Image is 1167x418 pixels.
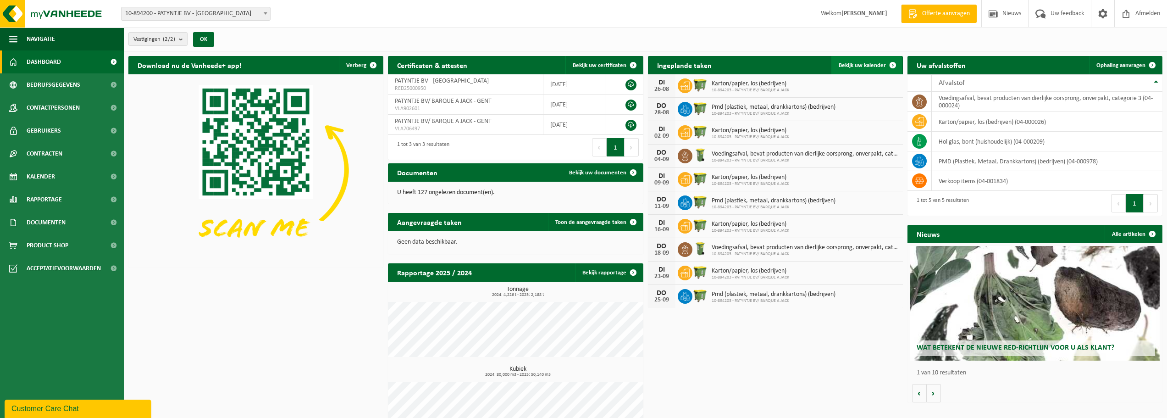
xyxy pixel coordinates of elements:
div: DO [653,243,671,250]
span: Offerte aanvragen [920,9,972,18]
button: Vestigingen(2/2) [128,32,188,46]
img: WB-1100-HPE-GN-50 [692,124,708,139]
button: Previous [592,138,607,156]
span: 2024: 80,000 m3 - 2025: 50,140 m3 [393,373,643,377]
div: DI [653,173,671,180]
button: Next [625,138,639,156]
span: PATYNTJE BV - [GEOGRAPHIC_DATA] [395,78,489,84]
img: Download de VHEPlus App [128,74,383,266]
div: DO [653,196,671,203]
p: 1 van 10 resultaten [917,370,1158,376]
span: Pmd (plastiek, metaal, drankkartons) (bedrijven) [712,197,835,205]
span: 10-894203 - PATYNTJE BV/ BARQUE A JACK [712,251,898,257]
span: 10-894203 - PATYNTJE BV/ BARQUE A JACK [712,134,789,140]
h2: Download nu de Vanheede+ app! [128,56,251,74]
div: 16-09 [653,227,671,233]
div: 1 tot 5 van 5 resultaten [912,193,969,213]
span: Pmd (plastiek, metaal, drankkartons) (bedrijven) [712,104,835,111]
div: 18-09 [653,250,671,256]
span: Karton/papier, los (bedrijven) [712,174,789,181]
span: Bedrijfsgegevens [27,73,80,96]
span: Gebruikers [27,119,61,142]
button: Vorige [912,384,927,402]
span: 10-894203 - PATYNTJE BV/ BARQUE A JACK [712,228,789,234]
div: DI [653,266,671,273]
td: [DATE] [543,115,605,135]
span: Dashboard [27,50,61,73]
div: DO [653,149,671,156]
span: Karton/papier, los (bedrijven) [712,221,789,228]
span: Karton/papier, los (bedrijven) [712,80,789,88]
button: 1 [1126,194,1144,212]
td: verkoop items (04-001834) [932,171,1162,191]
h2: Nieuws [907,225,949,243]
img: WB-0140-HPE-GN-50 [692,147,708,163]
div: DI [653,126,671,133]
span: 10-894200 - PATYNTJE BV - GENT [122,7,270,20]
span: Acceptatievoorwaarden [27,257,101,280]
span: 10-894203 - PATYNTJE BV/ BARQUE A JACK [712,298,835,304]
h2: Documenten [388,163,447,181]
span: Rapportage [27,188,62,211]
span: 10-894203 - PATYNTJE BV/ BARQUE A JACK [712,275,789,280]
td: [DATE] [543,74,605,95]
a: Bekijk uw kalender [831,56,902,74]
div: DI [653,219,671,227]
button: OK [193,32,214,47]
h2: Ingeplande taken [648,56,721,74]
button: Verberg [339,56,382,74]
span: Voedingsafval, bevat producten van dierlijke oorsprong, onverpakt, categorie 3 [712,244,898,251]
span: Voedingsafval, bevat producten van dierlijke oorsprong, onverpakt, categorie 3 [712,150,898,158]
h2: Rapportage 2025 / 2024 [388,263,481,281]
span: Kalender [27,165,55,188]
div: 09-09 [653,180,671,186]
div: 26-08 [653,86,671,93]
h3: Kubiek [393,366,643,377]
h2: Aangevraagde taken [388,213,471,231]
a: Bekijk uw documenten [562,163,642,182]
button: Volgende [927,384,941,402]
span: 10-894203 - PATYNTJE BV/ BARQUE A JACK [712,88,789,93]
span: Navigatie [27,28,55,50]
td: PMD (Plastiek, Metaal, Drankkartons) (bedrijven) (04-000978) [932,151,1162,171]
span: Contactpersonen [27,96,80,119]
span: Vestigingen [133,33,175,46]
p: U heeft 127 ongelezen document(en). [397,189,634,196]
span: Bekijk uw documenten [569,170,626,176]
img: WB-1100-HPE-GN-50 [692,217,708,233]
span: Product Shop [27,234,68,257]
span: Bekijk uw kalender [839,62,886,68]
iframe: chat widget [5,398,153,418]
div: DO [653,102,671,110]
span: Bekijk uw certificaten [573,62,626,68]
a: Bekijk uw certificaten [565,56,642,74]
span: PATYNTJE BV/ BARQUE A JACK - GENT [395,118,492,125]
td: voedingsafval, bevat producten van dierlijke oorsprong, onverpakt, categorie 3 (04-000024) [932,92,1162,112]
h3: Tonnage [393,286,643,297]
div: 23-09 [653,273,671,280]
span: PATYNTJE BV/ BARQUE A JACK - GENT [395,98,492,105]
span: Contracten [27,142,62,165]
div: 1 tot 3 van 3 resultaten [393,137,449,157]
span: Karton/papier, los (bedrijven) [712,127,789,134]
count: (2/2) [163,36,175,42]
img: WB-0140-HPE-GN-50 [692,241,708,256]
button: Previous [1111,194,1126,212]
span: RED25000950 [395,85,536,92]
button: Next [1144,194,1158,212]
button: 1 [607,138,625,156]
img: WB-1100-HPE-GN-50 [692,264,708,280]
span: Afvalstof [939,79,965,87]
span: Pmd (plastiek, metaal, drankkartons) (bedrijven) [712,291,835,298]
div: 25-09 [653,297,671,303]
div: 02-09 [653,133,671,139]
span: Wat betekent de nieuwe RED-richtlijn voor u als klant? [917,344,1114,351]
img: WB-1100-HPE-GN-50 [692,288,708,303]
span: Karton/papier, los (bedrijven) [712,268,789,275]
img: WB-1100-HPE-GN-50 [692,77,708,93]
span: 10-894203 - PATYNTJE BV/ BARQUE A JACK [712,158,898,163]
span: 10-894203 - PATYNTJE BV/ BARQUE A JACK [712,181,789,187]
span: VLA706497 [395,125,536,133]
img: WB-1100-HPE-GN-50 [692,194,708,210]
